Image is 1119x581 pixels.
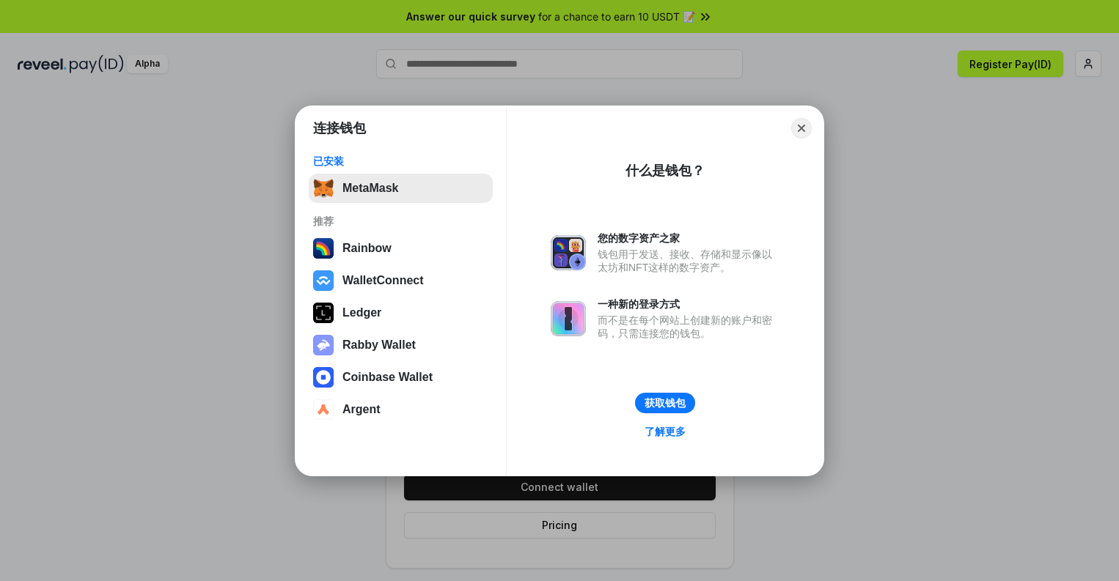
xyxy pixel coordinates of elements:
div: Argent [342,403,381,416]
button: Coinbase Wallet [309,363,493,392]
a: 了解更多 [636,422,694,441]
button: Rainbow [309,234,493,263]
button: Ledger [309,298,493,327]
div: Ledger [342,306,381,319]
button: Close [791,118,812,138]
div: Rainbow [342,242,392,255]
div: 获取钱包 [645,396,686,410]
div: 您的数字资产之家 [598,232,779,245]
button: Rabby Wallet [309,330,493,360]
h1: 连接钱包 [313,119,366,137]
div: 而不是在每个网站上创建新的账户和密码，只需连接您的钱包。 [598,314,779,340]
button: 获取钱包 [635,393,695,413]
div: 推荐 [313,215,488,228]
button: MetaMask [309,174,493,203]
button: Argent [309,395,493,424]
div: 什么是钱包？ [625,162,705,180]
div: 一种新的登录方式 [598,297,779,311]
img: svg+xml,%3Csvg%20xmlns%3D%22http%3A%2F%2Fwww.w3.org%2F2000%2Fsvg%22%20fill%3D%22none%22%20viewBox... [551,235,586,270]
div: Rabby Wallet [342,338,416,352]
img: svg+xml,%3Csvg%20xmlns%3D%22http%3A%2F%2Fwww.w3.org%2F2000%2Fsvg%22%20width%3D%2228%22%20height%3... [313,303,334,323]
img: svg+xml,%3Csvg%20width%3D%2228%22%20height%3D%2228%22%20viewBox%3D%220%200%2028%2028%22%20fill%3D... [313,270,334,291]
div: MetaMask [342,182,398,195]
img: svg+xml,%3Csvg%20xmlns%3D%22http%3A%2F%2Fwww.w3.org%2F2000%2Fsvg%22%20fill%3D%22none%22%20viewBox... [313,335,334,355]
img: svg+xml,%3Csvg%20xmlns%3D%22http%3A%2F%2Fwww.w3.org%2F2000%2Fsvg%22%20fill%3D%22none%22%20viewBox... [551,301,586,336]
div: 钱包用于发送、接收、存储和显示像以太坊和NFT这样的数字资产。 [598,248,779,274]
img: svg+xml,%3Csvg%20fill%3D%22none%22%20height%3D%2233%22%20viewBox%3D%220%200%2035%2033%22%20width%... [313,178,334,199]
button: WalletConnect [309,266,493,295]
div: 已安装 [313,155,488,168]
img: svg+xml,%3Csvg%20width%3D%22120%22%20height%3D%22120%22%20viewBox%3D%220%200%20120%20120%22%20fil... [313,238,334,259]
img: svg+xml,%3Csvg%20width%3D%2228%22%20height%3D%2228%22%20viewBox%3D%220%200%2028%2028%22%20fill%3D... [313,399,334,420]
div: WalletConnect [342,274,424,287]
img: svg+xml,%3Csvg%20width%3D%2228%22%20height%3D%2228%22%20viewBox%3D%220%200%2028%2028%22%20fill%3D... [313,367,334,388]
div: Coinbase Wallet [342,371,433,384]
div: 了解更多 [645,425,686,438]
